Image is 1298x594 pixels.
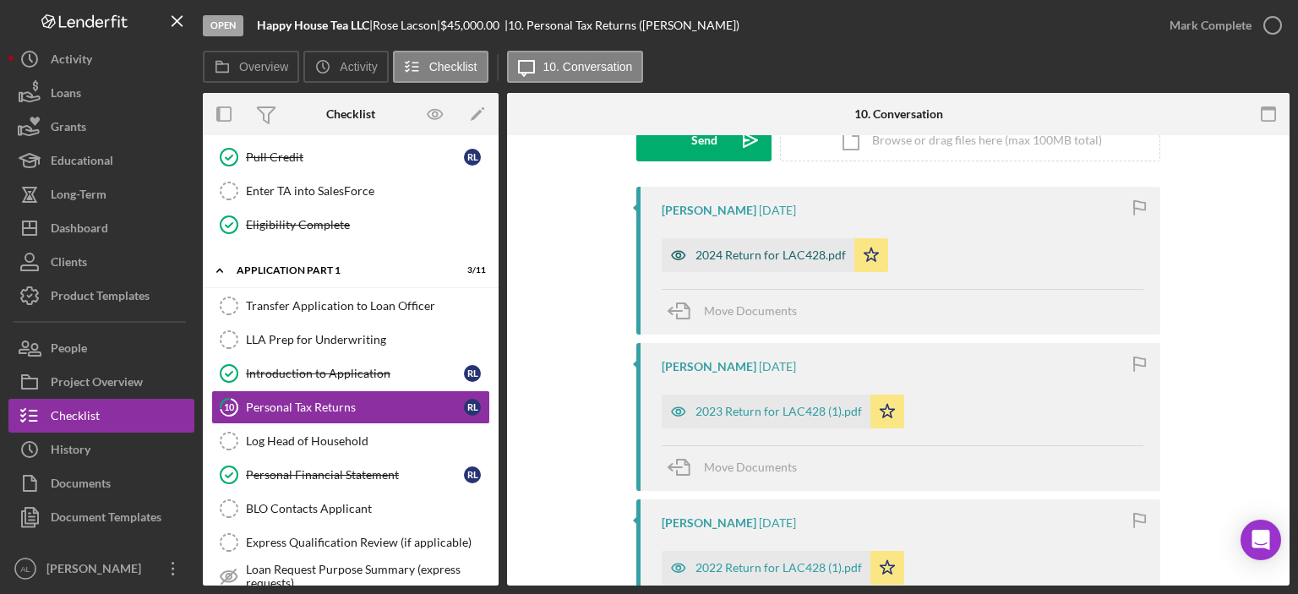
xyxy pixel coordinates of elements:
b: Happy House Tea LLC [257,18,369,32]
button: Checklist [393,51,488,83]
div: History [51,433,90,471]
button: Document Templates [8,500,194,534]
div: R L [464,399,481,416]
text: AL [20,564,30,574]
div: Pull Credit [246,150,464,164]
div: [PERSON_NAME] [662,516,756,530]
a: Personal Financial StatementRL [211,458,490,492]
div: Loans [51,76,81,114]
div: Open [203,15,243,36]
a: Express Qualification Review (if applicable) [211,526,490,559]
a: Eligibility Complete [211,208,490,242]
button: 2022 Return for LAC428 (1).pdf [662,551,904,585]
span: Move Documents [704,303,797,318]
button: Checklist [8,399,194,433]
div: Checklist [326,107,375,121]
div: [PERSON_NAME] [42,552,152,590]
label: 10. Conversation [543,60,633,74]
button: Loans [8,76,194,110]
a: Loan Request Purpose Summary (express requests) [211,559,490,593]
div: Long-Term [51,177,106,215]
div: Document Templates [51,500,161,538]
button: Activity [303,51,388,83]
label: Overview [239,60,288,74]
button: Clients [8,245,194,279]
div: R L [464,149,481,166]
label: Checklist [429,60,477,74]
div: Loan Request Purpose Summary (express requests) [246,563,489,590]
div: Clients [51,245,87,283]
div: Eligibility Complete [246,218,489,232]
time: 2025-08-12 00:07 [759,360,796,373]
div: Application Part 1 [237,265,444,275]
button: Move Documents [662,290,814,332]
button: 2024 Return for LAC428.pdf [662,238,888,272]
div: Open Intercom Messenger [1241,520,1281,560]
div: 3 / 11 [455,265,486,275]
button: People [8,331,194,365]
button: Overview [203,51,299,83]
div: Mark Complete [1170,8,1252,42]
a: Log Head of Household [211,424,490,458]
div: Checklist [51,399,100,437]
div: Educational [51,144,113,182]
button: Mark Complete [1153,8,1290,42]
button: 2023 Return for LAC428 (1).pdf [662,395,904,428]
tspan: 10 [224,401,235,412]
button: AL[PERSON_NAME] [8,552,194,586]
div: R L [464,365,481,382]
button: 10. Conversation [507,51,644,83]
div: [PERSON_NAME] [662,204,756,217]
div: BLO Contacts Applicant [246,502,489,515]
div: People [51,331,87,369]
a: BLO Contacts Applicant [211,492,490,526]
a: Dashboard [8,211,194,245]
a: Project Overview [8,365,194,399]
div: Product Templates [51,279,150,317]
button: Documents [8,466,194,500]
div: Express Qualification Review (if applicable) [246,536,489,549]
div: 2022 Return for LAC428 (1).pdf [695,561,862,575]
button: Move Documents [662,446,814,488]
div: 2024 Return for LAC428.pdf [695,248,846,262]
div: Send [691,119,717,161]
div: Rose Lacson | [373,19,440,32]
div: Introduction to Application [246,367,464,380]
time: 2025-08-12 00:06 [759,516,796,530]
button: Activity [8,42,194,76]
div: Personal Financial Statement [246,468,464,482]
button: Send [636,119,772,161]
button: Grants [8,110,194,144]
div: LLA Prep for Underwriting [246,333,489,346]
div: Personal Tax Returns [246,401,464,414]
div: Enter TA into SalesForce [246,184,489,198]
button: History [8,433,194,466]
div: Transfer Application to Loan Officer [246,299,489,313]
a: Enter TA into SalesForce [211,174,490,208]
div: Documents [51,466,111,504]
div: $45,000.00 [440,19,504,32]
button: Long-Term [8,177,194,211]
div: 2023 Return for LAC428 (1).pdf [695,405,862,418]
div: | 10. Personal Tax Returns ([PERSON_NAME]) [504,19,739,32]
a: Pull CreditRL [211,140,490,174]
div: Grants [51,110,86,148]
button: Educational [8,144,194,177]
div: Activity [51,42,92,80]
button: Product Templates [8,279,194,313]
div: Dashboard [51,211,108,249]
div: | [257,19,373,32]
a: Transfer Application to Loan Officer [211,289,490,323]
